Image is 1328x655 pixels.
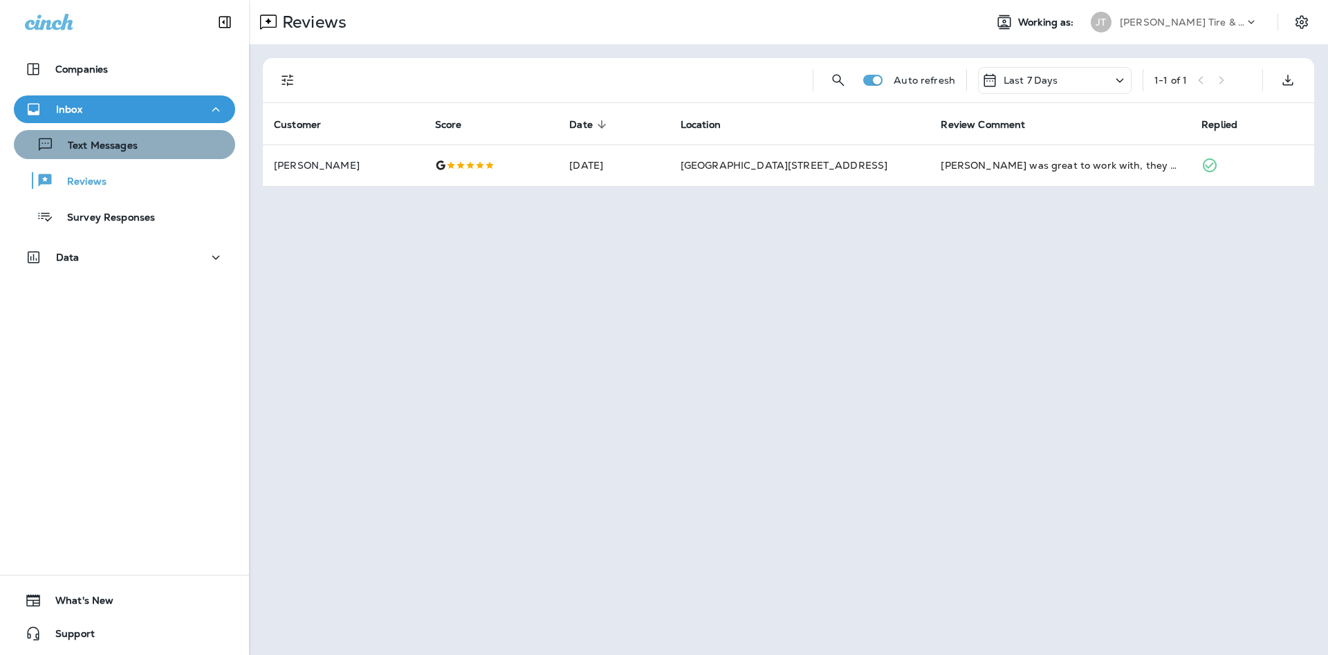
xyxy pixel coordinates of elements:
[277,12,347,33] p: Reviews
[14,166,235,195] button: Reviews
[274,66,302,94] button: Filters
[53,176,107,189] p: Reviews
[1154,75,1187,86] div: 1 - 1 of 1
[435,118,480,131] span: Score
[894,75,955,86] p: Auto refresh
[681,159,888,172] span: [GEOGRAPHIC_DATA][STREET_ADDRESS]
[55,64,108,75] p: Companies
[1201,119,1237,131] span: Replied
[435,119,462,131] span: Score
[41,628,95,645] span: Support
[1004,75,1058,86] p: Last 7 Days
[941,158,1179,172] div: Brian was great to work with, they got me in right away to get all 4 new tires, and talked to me ...
[941,118,1043,131] span: Review Comment
[41,595,113,611] span: What's New
[1091,12,1112,33] div: JT
[1018,17,1077,28] span: Working as:
[569,119,593,131] span: Date
[274,160,413,171] p: [PERSON_NAME]
[56,252,80,263] p: Data
[14,243,235,271] button: Data
[53,212,155,225] p: Survey Responses
[14,620,235,647] button: Support
[1201,118,1255,131] span: Replied
[56,104,82,115] p: Inbox
[1274,66,1302,94] button: Export as CSV
[14,130,235,159] button: Text Messages
[54,140,138,153] p: Text Messages
[205,8,244,36] button: Collapse Sidebar
[681,118,739,131] span: Location
[681,119,721,131] span: Location
[14,95,235,123] button: Inbox
[14,587,235,614] button: What's New
[1120,17,1244,28] p: [PERSON_NAME] Tire & Auto
[558,145,669,186] td: [DATE]
[14,55,235,83] button: Companies
[569,118,611,131] span: Date
[824,66,852,94] button: Search Reviews
[14,202,235,231] button: Survey Responses
[941,119,1025,131] span: Review Comment
[1289,10,1314,35] button: Settings
[274,118,339,131] span: Customer
[274,119,321,131] span: Customer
